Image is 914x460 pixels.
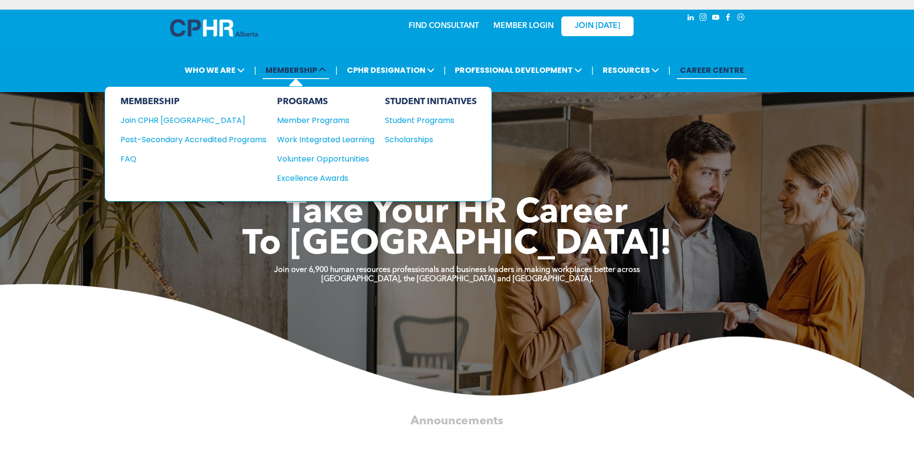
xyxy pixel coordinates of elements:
div: Work Integrated Learning [277,134,365,146]
span: PROFESSIONAL DEVELOPMENT [452,61,585,79]
a: Student Programs [385,114,477,126]
a: youtube [711,12,721,25]
a: JOIN [DATE] [561,16,634,36]
div: STUDENT INITIATIVES [385,96,477,107]
a: Work Integrated Learning [277,134,374,146]
div: Excellence Awards [277,172,365,184]
li: | [591,60,594,80]
a: linkedin [686,12,696,25]
span: JOIN [DATE] [575,22,620,31]
li: | [335,60,338,80]
span: To [GEOGRAPHIC_DATA]! [242,228,672,262]
a: Member Programs [277,114,374,126]
div: Post-Secondary Accredited Programs [120,134,252,146]
li: | [254,60,256,80]
strong: [GEOGRAPHIC_DATA], the [GEOGRAPHIC_DATA] and [GEOGRAPHIC_DATA]. [321,275,593,283]
span: RESOURCES [600,61,662,79]
a: MEMBER LOGIN [493,22,554,30]
li: | [668,60,671,80]
div: Volunteer Opportunities [277,153,365,165]
a: instagram [698,12,709,25]
a: CAREER CENTRE [677,61,747,79]
div: Join CPHR [GEOGRAPHIC_DATA] [120,114,252,126]
span: WHO WE ARE [182,61,248,79]
a: Volunteer Opportunities [277,153,374,165]
a: FIND CONSULTANT [409,22,479,30]
span: CPHR DESIGNATION [344,61,437,79]
div: MEMBERSHIP [120,96,266,107]
a: Excellence Awards [277,172,374,184]
a: Join CPHR [GEOGRAPHIC_DATA] [120,114,266,126]
div: Student Programs [385,114,468,126]
li: | [444,60,446,80]
a: Post-Secondary Accredited Programs [120,134,266,146]
span: MEMBERSHIP [263,61,329,79]
a: Scholarships [385,134,477,146]
span: Announcements [411,415,503,427]
a: FAQ [120,153,266,165]
img: A blue and white logo for cp alberta [170,19,258,37]
div: FAQ [120,153,252,165]
div: Scholarships [385,134,468,146]
span: Take Your HR Career [286,196,628,231]
div: PROGRAMS [277,96,374,107]
strong: Join over 6,900 human resources professionals and business leaders in making workplaces better ac... [274,266,640,274]
a: Social network [736,12,746,25]
div: Member Programs [277,114,365,126]
a: facebook [723,12,734,25]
